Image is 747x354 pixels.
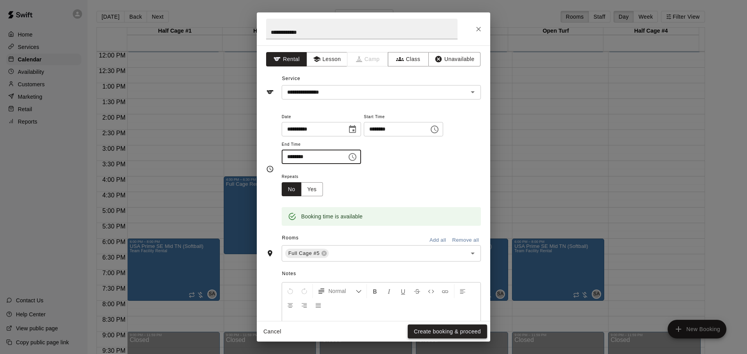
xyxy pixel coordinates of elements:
button: Format Bold [368,284,382,298]
button: Justify Align [312,298,325,312]
span: Date [282,112,361,122]
span: Start Time [364,112,443,122]
span: End Time [282,140,361,150]
button: Open [467,248,478,259]
button: Right Align [298,298,311,312]
span: Service [282,76,300,81]
div: Booking time is available [301,209,363,223]
button: Class [388,52,429,66]
button: Redo [298,284,311,298]
span: Camps can only be created in the Services page [347,52,388,66]
button: Format Strikethrough [410,284,424,298]
button: Insert Link [438,284,452,298]
button: Create booking & proceed [408,324,487,339]
button: Close [472,22,486,36]
svg: Rooms [266,249,274,257]
button: Choose time, selected time is 6:00 PM [345,149,360,165]
div: Full Cage #5 [285,249,329,258]
span: Rooms [282,235,299,241]
button: Format Underline [396,284,410,298]
button: Undo [284,284,297,298]
button: Formatting Options [314,284,365,298]
button: Unavailable [428,52,480,66]
button: Choose time, selected time is 3:30 PM [427,122,442,137]
button: Insert Code [424,284,438,298]
button: Choose date, selected date is Aug 13, 2025 [345,122,360,137]
button: Open [467,87,478,98]
button: Add all [425,234,450,246]
button: Cancel [260,324,285,339]
button: No [282,182,302,197]
span: Repeats [282,172,329,182]
button: Yes [301,182,323,197]
svg: Timing [266,165,274,173]
div: outlined button group [282,182,323,197]
button: Left Align [456,284,469,298]
button: Format Italics [382,284,396,298]
svg: Service [266,88,274,96]
span: Full Cage #5 [285,249,323,257]
button: Rental [266,52,307,66]
button: Center Align [284,298,297,312]
span: Normal [328,287,356,295]
span: Notes [282,268,481,280]
button: Remove all [450,234,481,246]
button: Lesson [307,52,347,66]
